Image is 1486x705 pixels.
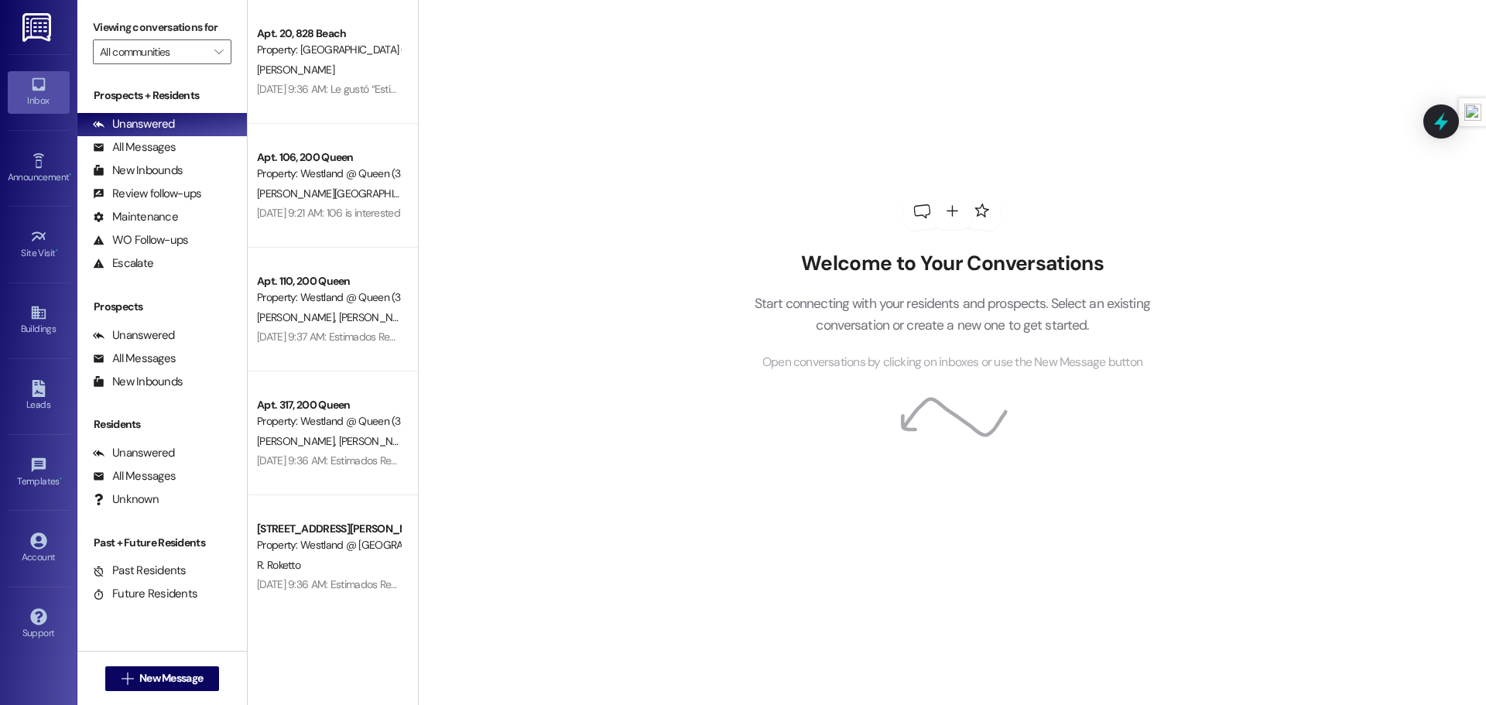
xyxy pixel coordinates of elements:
[338,310,416,324] span: [PERSON_NAME]
[257,187,433,200] span: [PERSON_NAME][GEOGRAPHIC_DATA]
[257,434,339,448] span: [PERSON_NAME]
[257,82,621,96] div: [DATE] 9:36 AM: Le gustó “Estimados Residentes, Se nos ha informado que algu…”
[257,42,400,58] div: Property: [GEOGRAPHIC_DATA] ([STREET_ADDRESS]) (3280)
[93,351,176,367] div: All Messages
[93,209,178,225] div: Maintenance
[8,375,70,417] a: Leads
[257,26,400,42] div: Apt. 20, 828 Beach
[8,452,70,494] a: Templates •
[762,353,1142,372] span: Open conversations by clicking on inboxes or use the New Message button
[93,491,159,508] div: Unknown
[139,670,203,686] span: New Message
[257,206,400,220] div: [DATE] 9:21 AM: 106 is interested
[93,586,197,602] div: Future Residents
[69,169,71,180] span: •
[100,39,207,64] input: All communities
[60,474,62,484] span: •
[257,521,400,537] div: [STREET_ADDRESS][PERSON_NAME]
[214,46,223,58] i: 
[257,558,300,572] span: R. Roketto
[8,299,70,341] a: Buildings
[93,116,175,132] div: Unanswered
[257,273,400,289] div: Apt. 110, 200 Queen
[8,224,70,265] a: Site Visit •
[77,87,247,104] div: Prospects + Residents
[8,604,70,645] a: Support
[77,535,247,551] div: Past + Future Residents
[8,528,70,570] a: Account
[93,374,183,390] div: New Inbounds
[257,397,400,413] div: Apt. 317, 200 Queen
[93,139,176,156] div: All Messages
[93,232,188,248] div: WO Follow-ups
[257,63,334,77] span: [PERSON_NAME]
[8,71,70,113] a: Inbox
[93,468,176,484] div: All Messages
[93,186,201,202] div: Review follow-ups
[22,13,54,42] img: ResiDesk Logo
[77,299,247,315] div: Prospects
[93,563,187,579] div: Past Residents
[257,166,400,182] div: Property: Westland @ Queen (3266)
[122,672,133,685] i: 
[93,15,231,39] label: Viewing conversations for
[257,289,400,306] div: Property: Westland @ Queen (3266)
[257,413,400,430] div: Property: Westland @ Queen (3266)
[93,255,153,272] div: Escalate
[257,310,339,324] span: [PERSON_NAME]
[731,293,1173,337] p: Start connecting with your residents and prospects. Select an existing conversation or create a n...
[93,327,175,344] div: Unanswered
[105,666,220,691] button: New Message
[93,163,183,179] div: New Inbounds
[56,245,58,256] span: •
[257,537,400,553] div: Property: Westland @ [GEOGRAPHIC_DATA] (3300)
[77,416,247,433] div: Residents
[338,434,420,448] span: [PERSON_NAME]
[731,252,1173,276] h2: Welcome to Your Conversations
[93,445,175,461] div: Unanswered
[257,149,400,166] div: Apt. 106, 200 Queen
